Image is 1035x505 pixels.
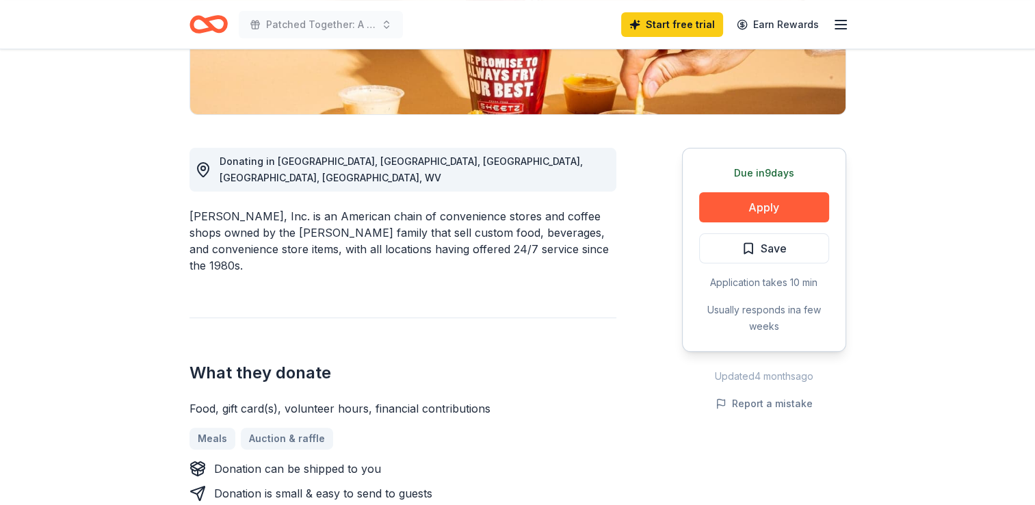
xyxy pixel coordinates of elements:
[189,208,616,274] div: [PERSON_NAME], Inc. is an American chain of convenience stores and coffee shops owned by the [PER...
[761,239,787,257] span: Save
[189,362,616,384] h2: What they donate
[266,16,376,33] span: Patched Together: A Day of Music to Benefit the Healing Patch
[699,274,829,291] div: Application takes 10 min
[189,428,235,450] a: Meals
[621,12,723,37] a: Start free trial
[699,192,829,222] button: Apply
[716,396,813,412] button: Report a mistake
[189,8,228,40] a: Home
[214,461,381,477] div: Donation can be shipped to you
[189,400,616,417] div: Food, gift card(s), volunteer hours, financial contributions
[214,485,432,502] div: Donation is small & easy to send to guests
[699,233,829,263] button: Save
[241,428,333,450] a: Auction & raffle
[239,11,403,38] button: Patched Together: A Day of Music to Benefit the Healing Patch
[729,12,827,37] a: Earn Rewards
[220,155,583,183] span: Donating in [GEOGRAPHIC_DATA], [GEOGRAPHIC_DATA], [GEOGRAPHIC_DATA], [GEOGRAPHIC_DATA], [GEOGRAPH...
[682,368,846,385] div: Updated 4 months ago
[699,302,829,335] div: Usually responds in a few weeks
[699,165,829,181] div: Due in 9 days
